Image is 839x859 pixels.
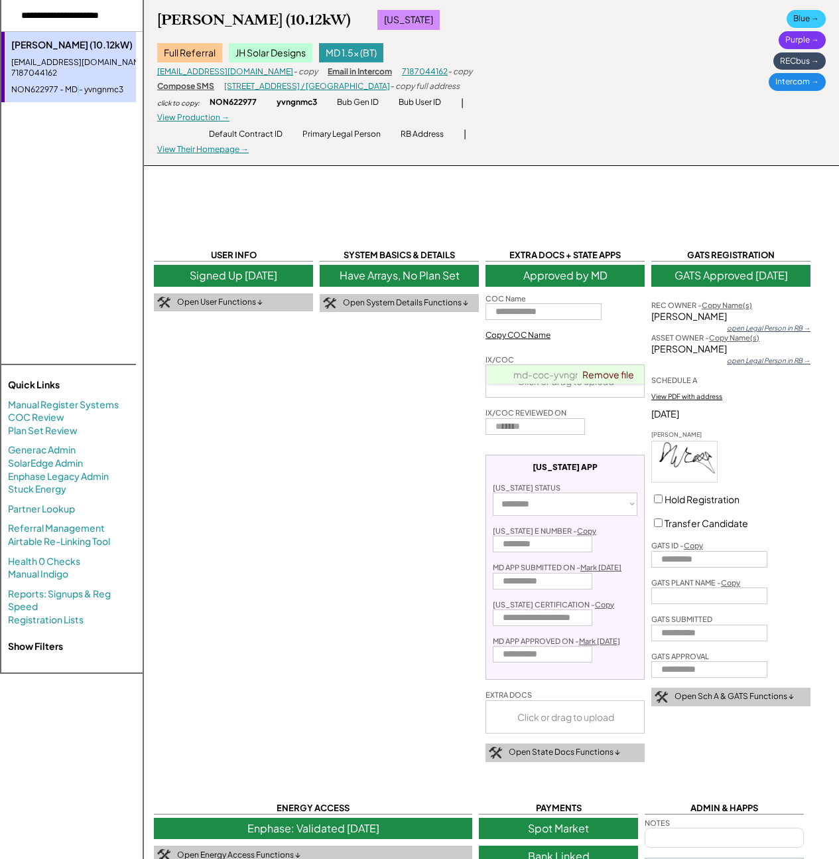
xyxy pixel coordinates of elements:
[651,249,810,262] div: GATS REGISTRATION
[479,802,638,815] div: PAYMENTS
[461,96,464,110] div: |
[157,98,200,108] div: click to copy:
[8,411,64,424] a: COC Review
[337,97,379,108] div: Bub Gen ID
[8,613,84,627] a: Registration Lists
[513,368,619,380] a: md-coc-yvngnmc3.pdf
[652,441,717,482] img: a8ixHzAAAAAElFTkSuQmCC
[302,129,381,140] div: Primary Legal Person
[157,297,170,309] img: tool-icon.png
[651,392,722,401] div: View PDF with address
[11,57,174,80] div: [EMAIL_ADDRESS][DOMAIN_NAME] - 7187044162
[210,97,257,108] div: NON622977
[154,249,313,262] div: USER INFO
[727,356,810,365] div: open Legal Person in RB →
[8,424,78,437] a: Plan Set Review
[485,249,645,262] div: EXTRA DOCS + STATE APPS
[8,457,83,470] a: SolarEdge Admin
[651,343,810,356] div: [PERSON_NAME]
[157,11,351,29] div: [PERSON_NAME] (10.12kW)
[493,599,614,609] div: [US_STATE] CERTIFICATION -
[11,39,174,52] div: [PERSON_NAME] (10.12kW)
[651,333,759,343] div: ASSET OWNER -
[509,747,620,758] div: Open State Docs Functions ↓
[448,66,472,78] div: - copy
[157,43,222,63] div: Full Referral
[154,802,472,815] div: ENERGY ACCESS
[580,563,621,572] u: Mark [DATE]
[11,84,174,96] div: NON622977 - MD - yvngnmc3
[401,129,444,140] div: RB Address
[651,431,718,439] div: [PERSON_NAME]
[154,265,313,286] div: Signed Up [DATE]
[665,493,740,505] label: Hold Registration
[579,637,620,645] u: Mark [DATE]
[485,408,566,418] div: IX/COC REVIEWED ON
[402,66,448,76] a: 7187044162
[651,265,810,286] div: GATS Approved [DATE]
[399,97,441,108] div: Bub User ID
[485,265,645,286] div: Approved by MD
[343,297,468,309] div: Open System Details Functions ↓
[328,66,392,78] div: Email in Intercom
[8,522,105,535] a: Referral Management
[157,112,229,123] div: View Production →
[709,333,759,342] u: Copy Name(s)
[645,818,670,828] div: NOTES
[390,81,460,92] div: - copy full address
[779,31,826,49] div: Purple →
[293,66,318,78] div: - copy
[493,562,621,572] div: MD APP SUBMITTED ON -
[485,293,526,303] div: COC Name
[485,354,514,364] div: IX/COC
[277,97,317,108] div: yvngnmc3
[684,541,703,550] u: Copy
[721,578,740,587] u: Copy
[651,578,740,587] div: GATS PLANT NAME -
[702,301,752,309] u: Copy Name(s)
[8,378,141,392] div: Quick Links
[377,10,440,30] div: [US_STATE]
[486,701,645,733] div: Click or drag to upload
[154,818,472,839] div: Enphase: Validated [DATE]
[651,300,752,310] div: REC OWNER -
[157,144,249,155] div: View Their Homepage →
[665,517,748,529] label: Transfer Candidate
[8,483,66,496] a: Stuck Energy
[651,614,712,624] div: GATS SUBMITTED
[8,587,123,613] a: Reports: Signups & Reg Speed
[651,375,697,385] div: SCHEDULE A
[8,503,75,516] a: Partner Lookup
[493,526,596,536] div: [US_STATE] E NUMBER -
[464,127,466,141] div: |
[177,297,263,308] div: Open User Functions ↓
[8,555,80,568] a: Health 0 Checks
[787,10,826,28] div: Blue →
[595,600,614,609] u: Copy
[8,398,119,412] a: Manual Register Systems
[8,535,110,548] a: Airtable Re-Linking Tool
[651,540,703,550] div: GATS ID -
[645,802,804,815] div: ADMIN & HAPPS
[8,568,68,581] a: Manual Indigo
[157,66,293,76] a: [EMAIL_ADDRESS][DOMAIN_NAME]
[727,323,810,333] div: open Legal Person in RB →
[485,690,532,700] div: EXTRA DOCS
[493,636,620,646] div: MD APP APPROVED ON -
[209,129,283,140] div: Default Contract ID
[577,526,596,535] u: Copy
[533,462,598,473] div: [US_STATE] APP
[655,691,668,703] img: tool-icon.png
[489,747,502,759] img: tool-icon.png
[8,640,63,652] strong: Show Filters
[320,249,479,262] div: SYSTEM BASICS & DETAILS
[320,265,479,286] div: Have Arrays, No Plan Set
[485,330,550,341] div: Copy COC Name
[651,408,810,421] div: [DATE]
[675,691,794,702] div: Open Sch A & GATS Functions ↓
[229,43,312,63] div: JH Solar Designs
[479,818,638,839] div: Spot Market
[8,470,109,483] a: Enphase Legacy Admin
[651,651,709,661] div: GATS APPROVAL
